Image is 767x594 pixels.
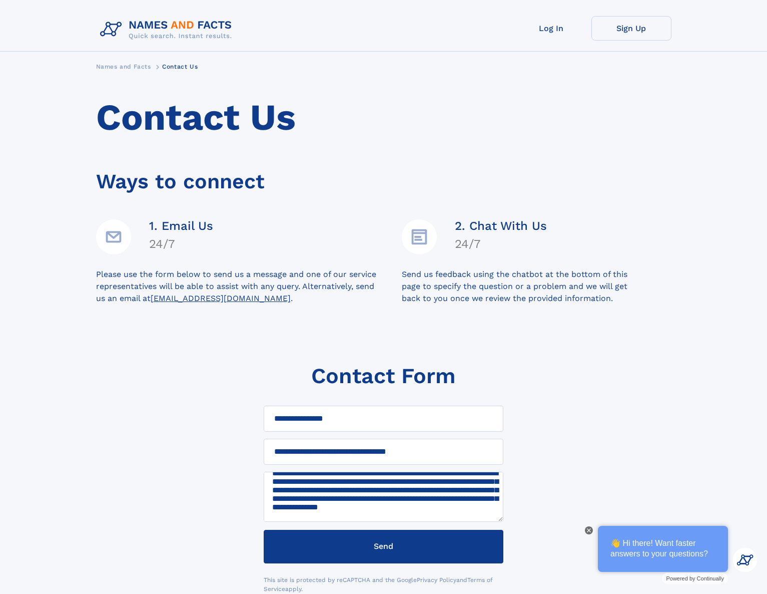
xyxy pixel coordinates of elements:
h4: 1. Email Us [149,219,213,233]
a: Log In [511,16,591,41]
span: Powered by Continually [666,575,724,581]
img: Close [587,528,591,532]
a: Powered by Continually [662,573,728,584]
h4: 24/7 [149,237,213,251]
a: [EMAIL_ADDRESS][DOMAIN_NAME] [151,293,291,303]
div: Send us feedback using the chatbot at the bottom of this page to specify the question or a proble... [402,268,671,305]
div: Ways to connect [96,156,671,197]
img: Details Icon [402,219,437,254]
h4: 2. Chat With Us [455,219,547,233]
img: Email Address Icon [96,219,131,254]
img: Logo Names and Facts [96,16,240,43]
a: Sign Up [591,16,671,41]
a: Names and Facts [96,60,151,73]
a: Terms of Service [264,576,493,592]
h1: Contact Form [311,364,456,388]
div: This site is protected by reCAPTCHA and the Google and apply. [264,575,503,593]
div: Please use the form below to send us a message and one of our service representatives will be abl... [96,268,402,305]
h4: 24/7 [455,237,547,251]
img: Kevin [733,548,757,572]
div: 👋 Hi there! Want faster answers to your questions? [598,526,728,572]
h1: Contact Us [96,97,671,139]
a: Privacy Policy [417,576,456,583]
button: Send [264,530,503,563]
